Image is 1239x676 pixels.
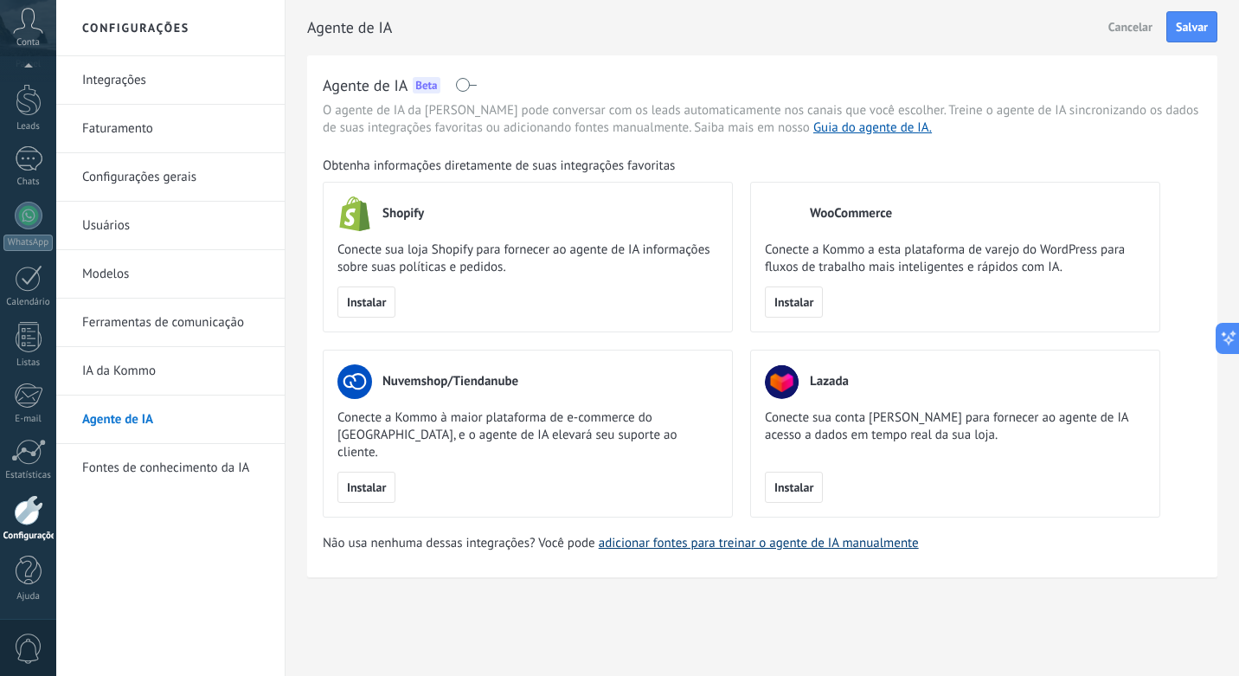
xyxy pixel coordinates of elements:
div: Listas [3,357,54,369]
span: Instalar [774,481,813,493]
button: Instalar [765,286,823,318]
span: Cancelar [1108,21,1152,33]
div: Ajuda [3,591,54,602]
button: Instalar [337,472,395,503]
li: Faturamento [56,105,285,153]
div: Calendário [3,297,54,308]
span: WooCommerce [810,205,892,222]
li: Usuários [56,202,285,250]
span: Lazada [810,373,849,390]
a: Agente de IA [82,396,267,444]
a: Configurações gerais [82,153,267,202]
div: Estatísticas [3,470,54,481]
span: Instalar [347,481,386,493]
div: Configurações [3,531,54,542]
span: Instalar [774,296,813,308]
span: Conecte a Kommo a esta plataforma de varejo do WordPress para fluxos de trabalho mais inteligente... [765,241,1146,276]
button: Instalar [337,286,395,318]
a: Fontes de conhecimento da IA [82,444,267,493]
button: Salvar [1166,11,1217,42]
li: Configurações gerais [56,153,285,202]
a: Usuários [82,202,267,250]
li: Integrações [56,56,285,105]
h2: Agente de IA [307,10,1101,45]
span: O agente de IA da [PERSON_NAME] pode conversar com os leads automaticamente nos canais que você e... [323,102,1202,137]
a: Ferramentas de comunicação [82,299,267,347]
li: Ferramentas de comunicação [56,299,285,347]
span: Conecte sua conta [PERSON_NAME] para fornecer ao agente de IA acesso a dados em tempo real da sua... [765,409,1146,444]
span: Nuvemshop/Tiendanube [382,373,518,390]
button: Cancelar [1101,14,1160,40]
span: Shopify [382,205,424,222]
button: Instalar [765,472,823,503]
span: Obtenha informações diretamente de suas integrações favoritas [323,158,675,175]
div: Chats [3,177,54,188]
span: Não usa nenhuma dessas integrações? Você pode [323,535,599,552]
a: Guia do agente de IA. [813,119,932,136]
div: Leads [3,121,54,132]
div: Beta [413,77,440,93]
a: IA da Kommo [82,347,267,396]
span: Salvar [1176,21,1208,33]
li: Modelos [56,250,285,299]
h2: Agente de IA [323,74,408,96]
li: IA da Kommo [56,347,285,396]
a: Modelos [82,250,267,299]
li: Fontes de conhecimento da IA [56,444,285,492]
a: Faturamento [82,105,267,153]
a: Integrações [82,56,267,105]
span: Conta [16,37,40,48]
div: WhatsApp [3,235,53,251]
li: Agente de IA [56,396,285,444]
span: Conecte sua loja Shopify para fornecer ao agente de IA informações sobre suas políticas e pedidos. [337,241,718,276]
span: Instalar [347,296,386,308]
a: adicionar fontes para treinar o agente de IA manualmente [599,535,919,551]
div: E-mail [3,414,54,425]
span: Conecte a Kommo à maior plataforma de e-commerce do [GEOGRAPHIC_DATA], e o agente de IA elevará s... [337,409,718,461]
